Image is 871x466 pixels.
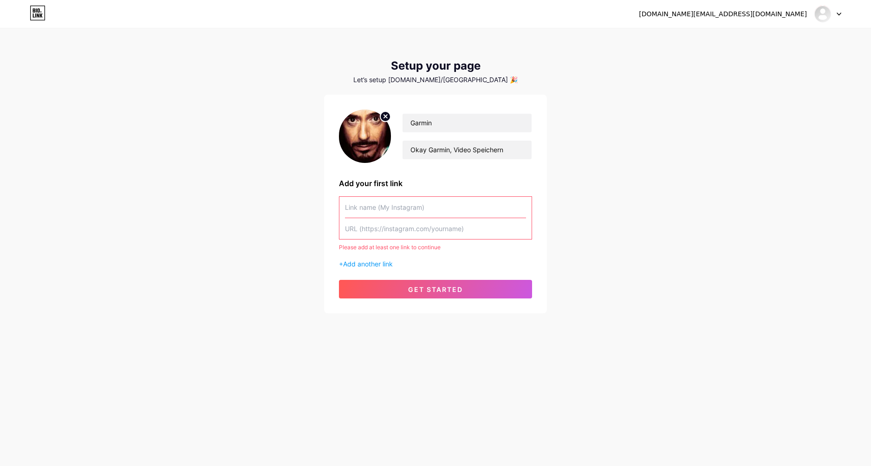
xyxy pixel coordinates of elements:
span: get started [408,285,463,293]
button: get started [339,280,532,298]
input: bio [403,141,532,159]
input: Link name (My Instagram) [345,197,526,218]
div: Setup your page [324,59,547,72]
div: Please add at least one link to continue [339,243,532,252]
span: Add another link [343,260,393,268]
img: profile pic [339,110,391,163]
input: Your name [403,114,532,132]
img: deutschland [814,5,832,23]
div: [DOMAIN_NAME][EMAIL_ADDRESS][DOMAIN_NAME] [639,9,807,19]
div: Add your first link [339,178,532,189]
div: + [339,259,532,269]
div: Let’s setup [DOMAIN_NAME]/[GEOGRAPHIC_DATA] 🎉 [324,76,547,84]
input: URL (https://instagram.com/yourname) [345,218,526,239]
